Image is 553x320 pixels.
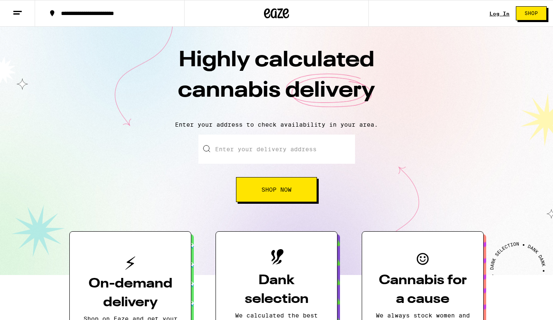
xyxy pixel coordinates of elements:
[525,11,538,16] span: Shop
[130,45,423,115] h1: Highly calculated cannabis delivery
[229,271,324,309] h3: Dank selection
[516,6,547,20] button: Shop
[490,11,510,16] div: Log In
[8,121,545,128] p: Enter your address to check availability in your area.
[198,135,355,164] input: Enter your delivery address
[261,187,292,192] span: Shop Now
[236,177,317,202] button: Shop Now
[375,271,470,309] h3: Cannabis for a cause
[83,275,178,312] h3: On-demand delivery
